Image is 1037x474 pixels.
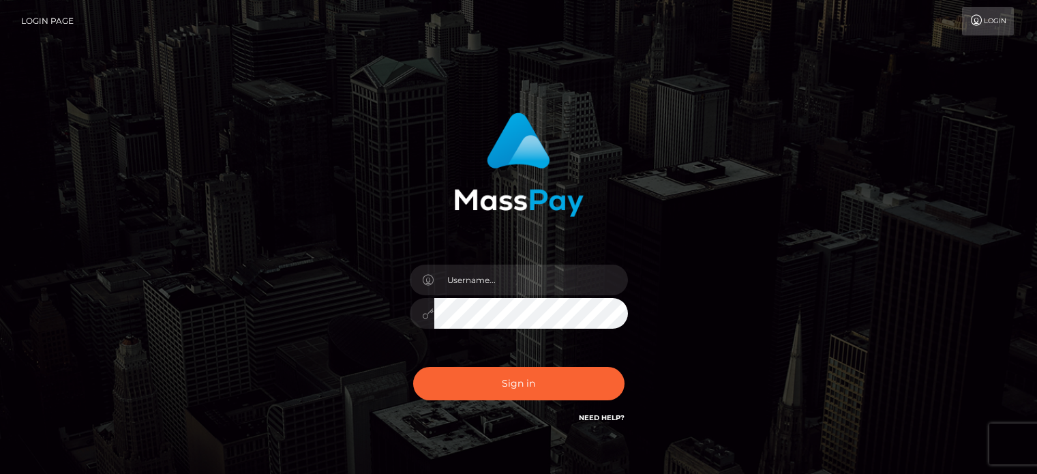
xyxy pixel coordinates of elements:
[962,7,1014,35] a: Login
[21,7,74,35] a: Login Page
[454,113,584,217] img: MassPay Login
[413,367,625,400] button: Sign in
[434,265,628,295] input: Username...
[579,413,625,422] a: Need Help?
